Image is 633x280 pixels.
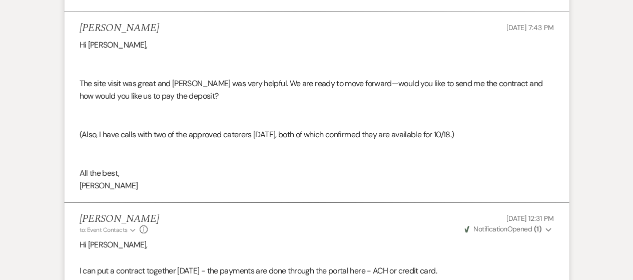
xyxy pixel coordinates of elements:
h5: [PERSON_NAME] [80,22,159,35]
strong: ( 1 ) [533,224,541,233]
p: Hi [PERSON_NAME], [80,238,554,251]
span: [DATE] 7:43 PM [506,23,553,32]
span: Notification [473,224,507,233]
span: Opened [464,224,541,233]
span: to: Event Contacts [80,226,128,234]
button: NotificationOpened (1) [463,224,554,234]
div: Hi [PERSON_NAME], The site visit was great and [PERSON_NAME] was very helpful. We are ready to mo... [80,39,554,192]
span: [DATE] 12:31 PM [506,214,554,223]
p: I can put a contract together [DATE] - the payments are done through the portal here - ACH or cre... [80,264,554,277]
h5: [PERSON_NAME] [80,213,159,225]
button: to: Event Contacts [80,225,137,234]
